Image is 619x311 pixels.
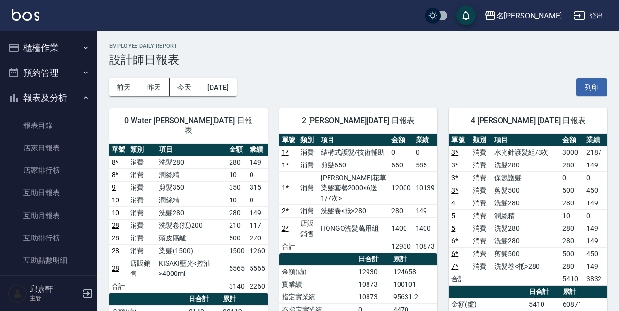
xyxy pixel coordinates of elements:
[247,194,268,206] td: 0
[449,273,470,285] td: 合計
[389,171,413,204] td: 12000
[156,232,227,244] td: 頭皮隔離
[186,293,220,306] th: 日合計
[128,144,156,156] th: 類別
[128,156,156,168] td: 消費
[109,144,268,293] table: a dense table
[356,253,391,266] th: 日合計
[156,168,227,181] td: 潤絲精
[247,257,268,280] td: 5565
[112,221,119,229] a: 28
[112,209,119,217] a: 10
[391,291,438,303] td: 95631.2
[470,209,492,222] td: 消費
[492,222,560,235] td: 洗髮280
[470,159,492,171] td: 消費
[584,197,607,209] td: 149
[584,134,607,146] th: 業績
[112,264,119,272] a: 28
[227,144,247,156] th: 金額
[156,257,227,280] td: KISAKI藍光<控油>4000ml
[4,85,94,110] button: 報表及分析
[109,53,607,67] h3: 設計師日報表
[492,134,560,146] th: 項目
[298,171,318,204] td: 消費
[584,184,607,197] td: 450
[561,298,607,311] td: 60871
[4,114,94,137] a: 報表目錄
[247,168,268,181] td: 0
[128,206,156,219] td: 消費
[227,181,247,194] td: 350
[318,171,389,204] td: [PERSON_NAME]花草染髮套餐2000<6送1/7次>
[247,280,268,293] td: 2260
[413,217,438,240] td: 1400
[112,183,116,191] a: 9
[570,7,607,25] button: 登出
[560,222,583,235] td: 280
[449,134,470,146] th: 單號
[389,134,413,146] th: 金額
[461,116,596,126] span: 4 [PERSON_NAME] [DATE] 日報表
[30,284,79,294] h5: 邱嘉軒
[560,171,583,184] td: 0
[318,204,389,217] td: 洗髮卷<抵>280
[247,206,268,219] td: 149
[584,273,607,285] td: 3832
[227,280,247,293] td: 3140
[470,146,492,159] td: 消費
[470,222,492,235] td: 消費
[156,244,227,257] td: 染髮(1500)
[560,184,583,197] td: 500
[318,134,389,146] th: 項目
[4,35,94,60] button: 櫃檯作業
[4,249,94,272] a: 互助點數明細
[4,60,94,86] button: 預約管理
[560,146,583,159] td: 3000
[413,146,438,159] td: 0
[247,232,268,244] td: 270
[561,286,607,298] th: 累計
[227,219,247,232] td: 210
[560,273,583,285] td: 5410
[121,116,256,135] span: 0 Water [PERSON_NAME][DATE] 日報表
[128,232,156,244] td: 消費
[227,232,247,244] td: 500
[584,235,607,247] td: 149
[584,247,607,260] td: 450
[389,204,413,217] td: 280
[584,146,607,159] td: 2187
[456,6,476,25] button: save
[492,171,560,184] td: 保濕護髮
[470,171,492,184] td: 消費
[170,78,200,96] button: 今天
[109,43,607,49] h2: Employee Daily Report
[291,116,426,126] span: 2 [PERSON_NAME][DATE] 日報表
[139,78,170,96] button: 昨天
[584,171,607,184] td: 0
[220,293,267,306] th: 累計
[576,78,607,96] button: 列印
[30,294,79,303] p: 主管
[389,146,413,159] td: 0
[247,219,268,232] td: 117
[449,298,526,311] td: 金額(虛)
[470,235,492,247] td: 消費
[492,235,560,247] td: 洗髮280
[247,156,268,168] td: 149
[4,272,94,294] a: 互助業績報表
[128,194,156,206] td: 消費
[298,146,318,159] td: 消費
[492,146,560,159] td: 水光針護髮組/3次
[4,182,94,204] a: 互助日報表
[413,240,438,253] td: 10873
[451,224,455,232] a: 5
[560,209,583,222] td: 10
[584,159,607,171] td: 149
[560,247,583,260] td: 500
[227,257,247,280] td: 5565
[391,265,438,278] td: 124658
[298,134,318,146] th: 類別
[356,278,391,291] td: 10873
[247,244,268,257] td: 1260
